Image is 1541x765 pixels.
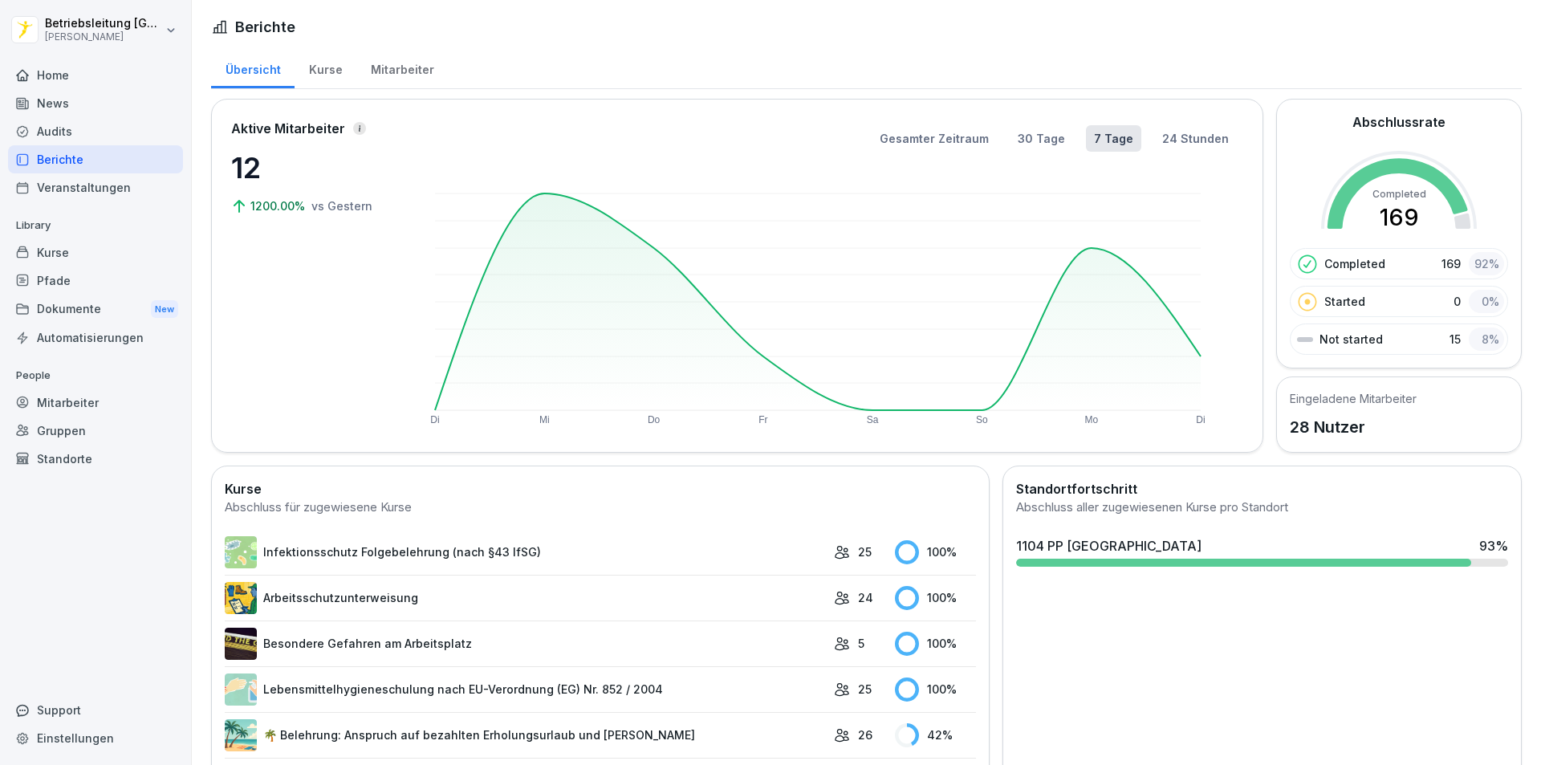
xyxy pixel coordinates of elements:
h2: Kurse [225,479,976,498]
h2: Standortfortschritt [1016,479,1508,498]
a: Kurse [295,47,356,88]
text: Do [648,414,661,425]
div: 100 % [895,632,976,656]
h5: Eingeladene Mitarbeiter [1290,390,1417,407]
a: DokumenteNew [8,295,183,324]
div: 1104 PP [GEOGRAPHIC_DATA] [1016,536,1201,555]
div: 0 % [1469,290,1504,313]
a: Pfade [8,267,183,295]
button: 24 Stunden [1154,125,1237,152]
p: 5 [858,635,864,652]
p: 1200.00% [250,197,308,214]
text: Di [430,414,439,425]
text: Mo [1084,414,1098,425]
a: Mitarbeiter [356,47,448,88]
img: s9mc00x6ussfrb3lxoajtb4r.png [225,719,257,751]
div: 100 % [895,540,976,564]
text: Sa [867,414,879,425]
a: Audits [8,117,183,145]
a: Kurse [8,238,183,267]
div: 100 % [895,678,976,702]
div: 42 % [895,723,976,747]
a: Mitarbeiter [8,389,183,417]
p: Betriebsleitung [GEOGRAPHIC_DATA] [45,17,162,31]
div: Support [8,696,183,724]
p: [PERSON_NAME] [45,31,162,43]
text: Fr [758,414,767,425]
img: bgsrfyvhdm6180ponve2jajk.png [225,582,257,614]
p: Completed [1324,255,1385,272]
a: Lebensmittelhygieneschulung nach EU-Verordnung (EG) Nr. 852 / 2004 [225,673,826,706]
div: 8 % [1469,328,1504,351]
p: Not started [1319,331,1383,348]
a: News [8,89,183,117]
a: Home [8,61,183,89]
p: Aktive Mitarbeiter [231,119,345,138]
p: 0 [1454,293,1461,310]
h1: Berichte [235,16,295,38]
p: 28 Nutzer [1290,415,1417,439]
div: New [151,300,178,319]
div: 93 % [1479,536,1508,555]
a: Veranstaltungen [8,173,183,201]
text: Di [1196,414,1205,425]
p: vs Gestern [311,197,372,214]
p: 15 [1450,331,1461,348]
p: 169 [1441,255,1461,272]
a: Standorte [8,445,183,473]
a: Gruppen [8,417,183,445]
div: Dokumente [8,295,183,324]
button: Gesamter Zeitraum [872,125,997,152]
p: 25 [858,543,872,560]
a: 🌴 Belehrung: Anspruch auf bezahlten Erholungsurlaub und [PERSON_NAME] [225,719,826,751]
a: Übersicht [211,47,295,88]
div: Abschluss aller zugewiesenen Kurse pro Standort [1016,498,1508,517]
a: Infektionsschutz Folgebelehrung (nach §43 IfSG) [225,536,826,568]
p: 26 [858,726,872,743]
a: Arbeitsschutzunterweisung [225,582,826,614]
text: Mi [539,414,550,425]
a: Einstellungen [8,724,183,752]
img: gxsnf7ygjsfsmxd96jxi4ufn.png [225,673,257,706]
p: Library [8,213,183,238]
p: People [8,363,183,389]
p: Started [1324,293,1365,310]
a: Berichte [8,145,183,173]
a: 1104 PP [GEOGRAPHIC_DATA]93% [1010,530,1515,573]
p: 25 [858,681,872,698]
button: 30 Tage [1010,125,1073,152]
p: 24 [858,589,873,606]
button: 7 Tage [1086,125,1141,152]
div: 92 % [1469,252,1504,275]
img: zq4t51x0wy87l3xh8s87q7rq.png [225,628,257,660]
a: Besondere Gefahren am Arbeitsplatz [225,628,826,660]
p: 12 [231,146,392,189]
div: Abschluss für zugewiesene Kurse [225,498,976,517]
text: So [976,414,988,425]
div: 100 % [895,586,976,610]
a: Automatisierungen [8,323,183,352]
h2: Abschlussrate [1352,112,1445,132]
img: tgff07aey9ahi6f4hltuk21p.png [225,536,257,568]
